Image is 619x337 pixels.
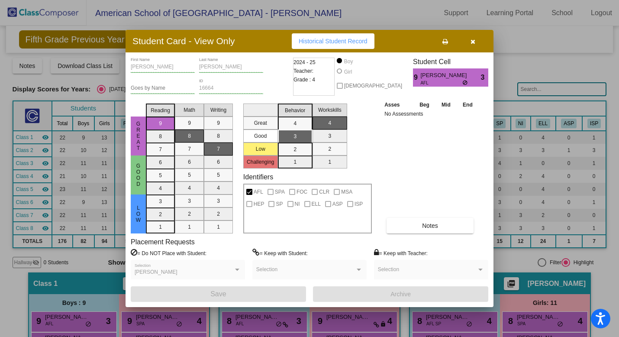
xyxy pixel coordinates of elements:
[374,249,428,257] label: = Keep with Teacher:
[254,199,264,209] span: HEP
[276,199,283,209] span: SP
[299,38,368,45] span: Historical Student Record
[313,286,488,302] button: Archive
[420,71,468,80] span: [PERSON_NAME]
[199,85,263,91] input: Enter ID
[275,187,285,197] span: SPA
[292,33,374,49] button: Historical Student Record
[355,199,363,209] span: ISP
[481,72,488,83] span: 3
[131,249,206,257] label: = Do NOT Place with Student:
[435,100,456,110] th: Mid
[344,68,352,76] div: Girl
[254,187,263,197] span: AFL
[312,199,321,209] span: ELL
[341,187,352,197] span: MSA
[413,100,436,110] th: Beg
[131,238,195,246] label: Placement Requests
[135,121,142,151] span: Great
[210,290,226,298] span: Save
[135,163,142,187] span: Good
[132,36,235,46] h3: Student Card - View Only
[390,291,411,298] span: Archive
[293,58,316,67] span: 2024 - 25
[131,85,195,91] input: goes by name
[131,286,306,302] button: Save
[387,218,474,233] button: Notes
[332,199,343,209] span: ASP
[252,249,308,257] label: = Keep with Student:
[135,205,142,223] span: Low
[422,222,438,229] span: Notes
[344,81,402,91] span: [DEMOGRAPHIC_DATA]
[135,269,177,275] span: [PERSON_NAME]
[295,199,300,209] span: NI
[319,187,329,197] span: CLR
[297,187,307,197] span: FOC
[293,75,315,84] span: Grade : 4
[413,72,420,83] span: 9
[457,100,479,110] th: End
[243,173,273,181] label: Identifiers
[382,100,413,110] th: Asses
[293,67,313,75] span: Teacher:
[382,110,479,118] td: No Assessments
[344,58,353,65] div: Boy
[420,80,462,86] span: AFL
[413,58,488,66] h3: Student Cell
